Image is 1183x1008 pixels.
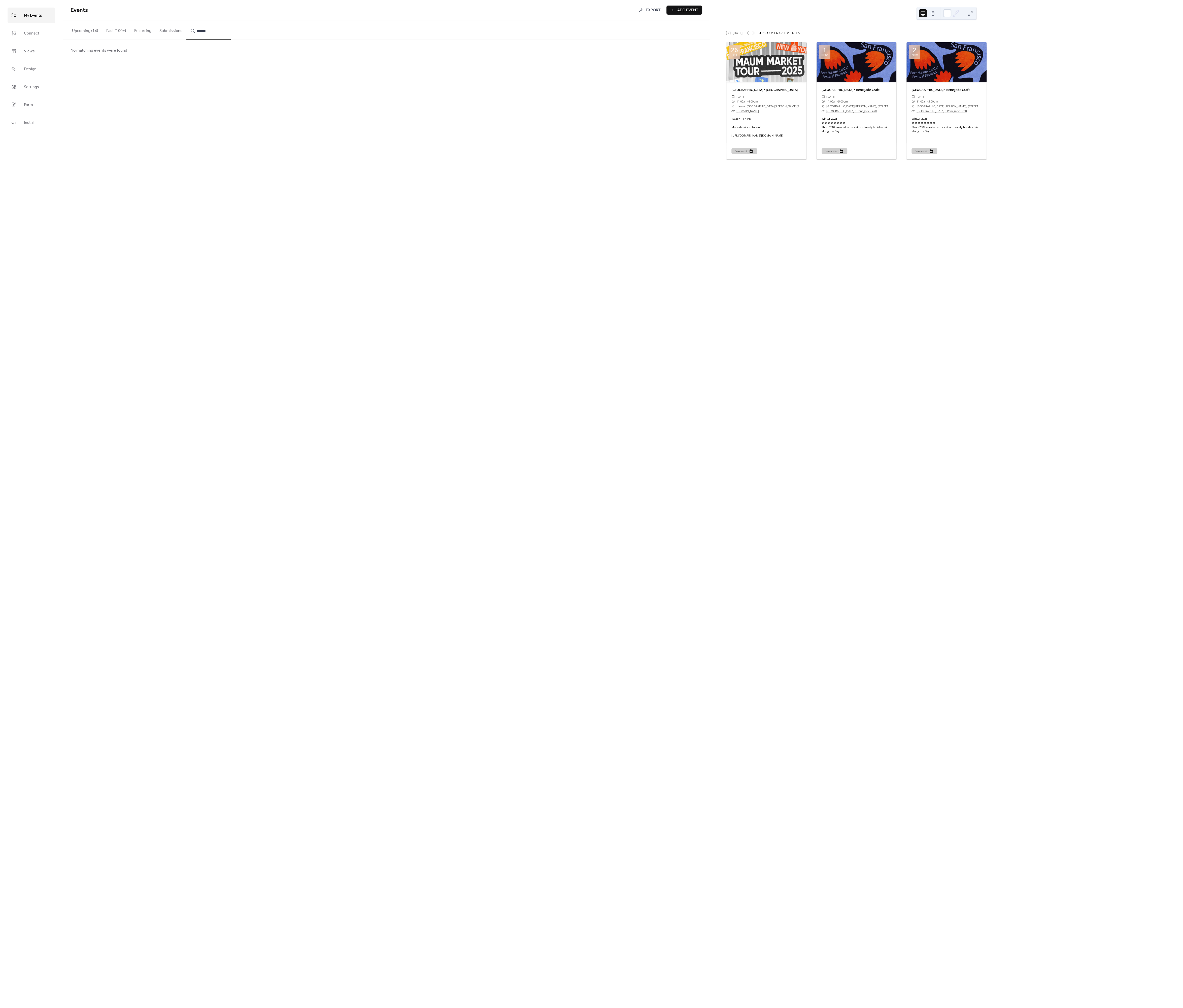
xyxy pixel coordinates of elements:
span: My Events [24,12,42,19]
span: 11:00am [826,99,837,104]
span: 5:00pm [838,99,848,104]
div: 2 [913,47,916,53]
div: ​ [731,104,735,109]
div: ​ [822,99,825,104]
a: [GEOGRAPHIC_DATA][PERSON_NAME], [STREET_ADDRESS] [GEOGRAPHIC_DATA] [826,104,891,109]
button: Save event [911,148,937,154]
div: ​ [731,94,735,99]
div: Nov [911,54,918,57]
span: Settings [24,83,39,91]
a: [GEOGRAPHIC_DATA][PERSON_NAME], [STREET_ADDRESS] [GEOGRAPHIC_DATA] [917,104,982,109]
span: 5:00pm [928,99,938,104]
a: [GEOGRAPHIC_DATA] • Renegade Craft [911,87,969,92]
div: Winter 2025 ❅ ❅ ❅ ❅ ❅ ❅ ❅ ❅ Shop 250+ curated artists at our lovely holiday fair along the Bay! [906,117,987,138]
a: Form [8,97,55,112]
div: ​ [911,104,915,109]
span: 11:00am [917,99,927,104]
span: [DATE] [826,94,835,99]
span: Add Event [677,7,698,13]
span: 11:00am [736,99,747,104]
span: Form [24,101,33,109]
div: ​ [822,94,825,99]
a: My Events [8,8,55,23]
a: [GEOGRAPHIC_DATA] • Renegade Craft [917,109,967,113]
span: Export [646,7,661,13]
a: [GEOGRAPHIC_DATA] • [GEOGRAPHIC_DATA] [731,87,798,92]
span: - [837,99,838,104]
div: ​ [731,99,735,104]
div: ​ [911,109,915,113]
div: Nov [821,54,828,57]
a: Install [8,115,55,130]
a: Export [635,6,664,15]
div: 1 [823,47,826,53]
button: Add Event [666,6,702,15]
button: Submissions [155,20,186,39]
span: No matching events were found [71,48,127,54]
div: ​ [731,109,735,113]
div: Winter 2025 ❅ ❅ ❅ ❅ ❅ ❅ ❅ ❅ Shop 250+ curated artists at our lovely holiday fair along the Bay! [817,117,897,138]
button: Save event [731,148,757,154]
span: Views [24,47,35,55]
div: ​ [911,94,915,99]
div: Oct [731,54,737,57]
span: [DATE] [917,94,925,99]
span: [DATE] [736,94,745,99]
a: [URL][DOMAIN_NAME][DOMAIN_NAME] [731,133,784,137]
div: ​ [822,109,825,113]
div: U P C O M I N G • E V E N T S [759,30,800,35]
a: [GEOGRAPHIC_DATA] • Renegade Craft [826,109,877,113]
span: Design [24,65,37,73]
a: Settings [8,79,55,94]
span: - [747,99,748,104]
a: Hangar [GEOGRAPHIC_DATA][PERSON_NAME][STREET_ADDRESS] [736,104,801,109]
button: Recurring [130,20,155,39]
div: 10/26 • 11-4 PM More details to follow! [726,117,806,138]
a: Connect [8,25,55,41]
a: Views [8,43,55,59]
div: 26 [731,47,738,53]
div: ​ [822,104,825,109]
button: Save event [822,148,847,154]
button: Past (100+) [102,20,130,39]
span: Events [71,5,88,16]
button: Upcoming (14) [68,20,102,39]
span: 4:00pm [748,99,758,104]
a: [DOMAIN_NAME] [736,109,759,113]
a: Design [8,61,55,77]
span: Install [24,119,34,127]
span: Connect [24,29,39,37]
a: [GEOGRAPHIC_DATA] • Renegade Craft [822,87,880,92]
div: ​ [911,99,915,104]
